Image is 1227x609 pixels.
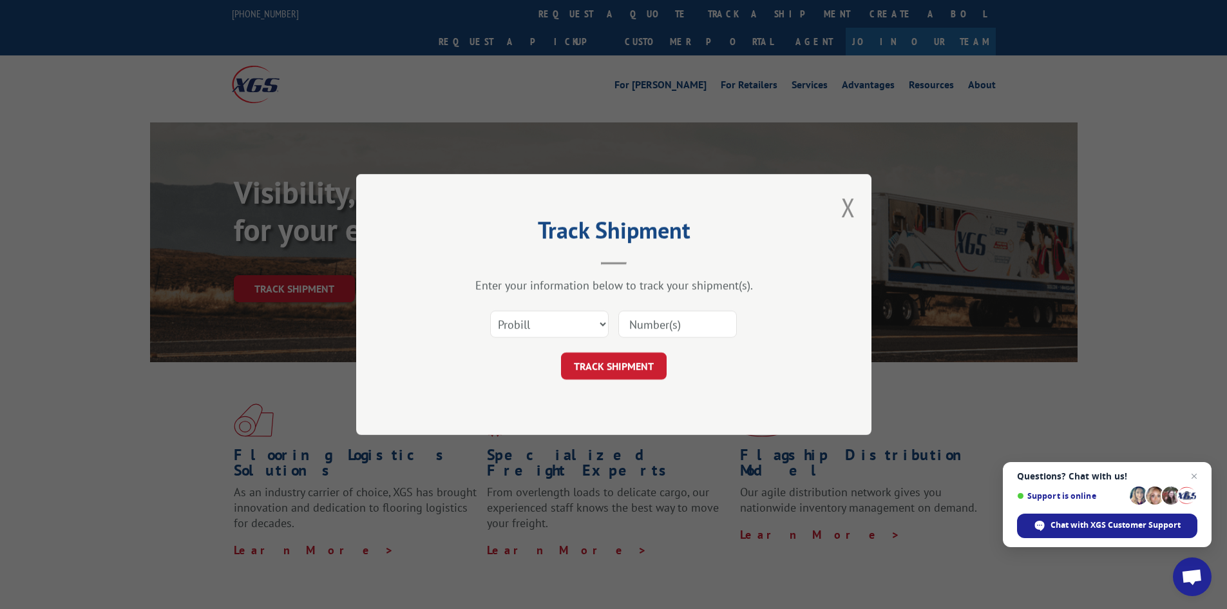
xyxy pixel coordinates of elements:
[1017,471,1197,481] span: Questions? Chat with us!
[1017,514,1197,538] div: Chat with XGS Customer Support
[1186,469,1202,484] span: Close chat
[561,353,667,380] button: TRACK SHIPMENT
[1173,557,1212,596] div: Open chat
[1017,491,1125,501] span: Support is online
[618,311,737,338] input: Number(s)
[421,278,807,293] div: Enter your information below to track your shipment(s).
[1051,519,1181,531] span: Chat with XGS Customer Support
[421,221,807,246] h2: Track Shipment
[841,190,855,224] button: Close modal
